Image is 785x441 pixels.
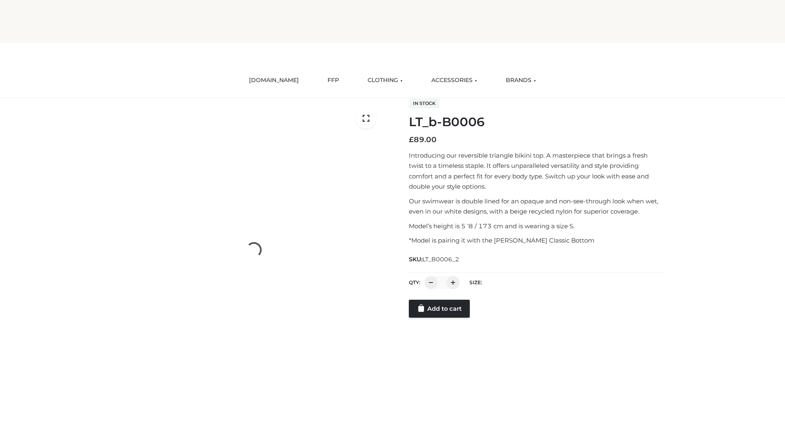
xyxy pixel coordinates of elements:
a: CLOTHING [361,71,409,89]
span: In stock [409,98,440,108]
p: Our swimwear is double lined for an opaque and non-see-through look when wet, even in our white d... [409,196,664,217]
span: £ [409,135,414,144]
p: Introducing our reversible triangle bikini top. A masterpiece that brings a fresh twist to a time... [409,150,664,192]
p: *Model is pairing it with the [PERSON_NAME] Classic Bottom [409,235,664,246]
a: BRANDS [500,71,542,89]
a: FFP [321,71,345,89]
h1: LT_b-B0006 [409,115,664,129]
label: Size: [469,279,482,285]
a: Add to cart [409,300,470,318]
bdi: 89.00 [409,135,437,144]
p: Model’s height is 5 ‘8 / 173 cm and is wearing a size S. [409,221,664,232]
a: ACCESSORIES [425,71,483,89]
span: LT_B0006_2 [422,256,459,263]
a: [DOMAIN_NAME] [243,71,305,89]
span: SKU: [409,254,460,264]
label: QTY: [409,279,420,285]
